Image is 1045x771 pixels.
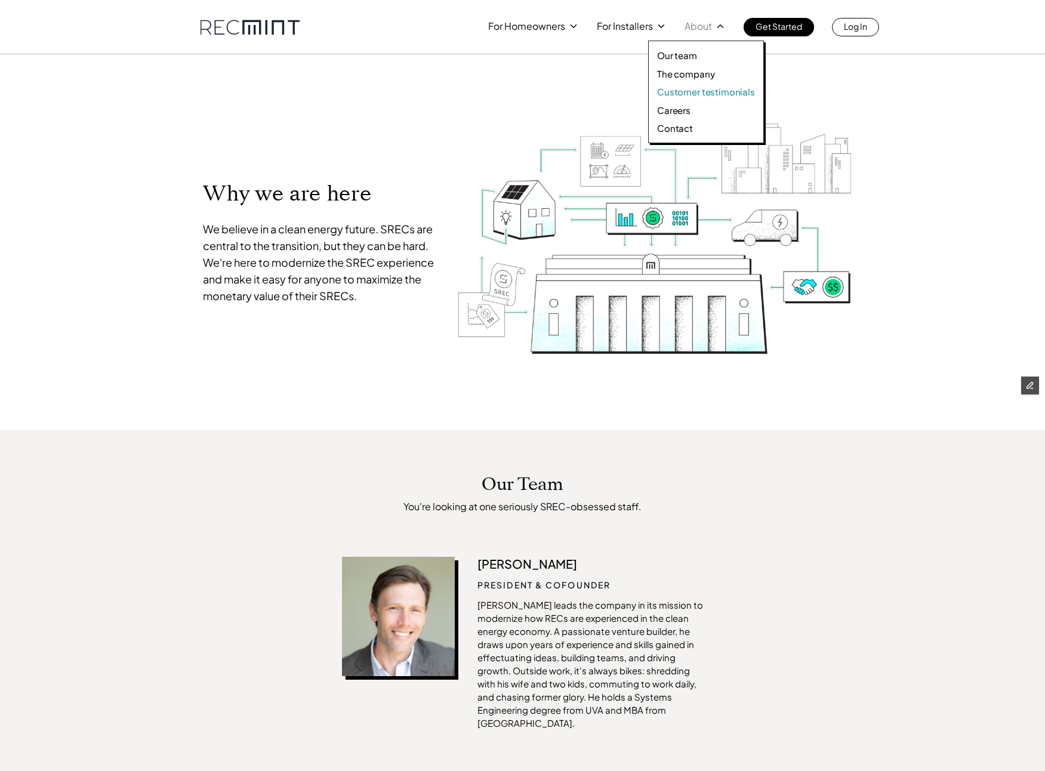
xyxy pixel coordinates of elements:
p: Get Started [756,18,802,35]
a: Get Started [744,18,814,36]
p: [PERSON_NAME] leads the company in its mission to modernize how RECs are experienced in the clean... [477,599,703,730]
p: About [685,18,712,35]
a: Our team [657,50,755,61]
p: President & Cofounder [477,578,703,591]
p: Our team [657,50,697,61]
p: Our Team [482,474,563,495]
a: Customer testimonials [657,86,755,98]
p: Why we are here [203,180,437,207]
a: The company [657,68,755,80]
p: For Installers [597,18,653,35]
a: Contact [657,122,755,134]
p: Contact [657,122,693,134]
button: Edit Framer Content [1021,377,1039,394]
p: The company [657,68,714,80]
p: Careers [657,104,690,116]
p: We believe in a clean energy future. SRECs are central to the transition, but they can be hard. W... [203,221,437,304]
p: You're looking at one seriously SREC-obsessed staff. [342,501,703,512]
a: Log In [832,18,879,36]
p: [PERSON_NAME] [477,557,703,571]
p: For Homeowners [488,18,565,35]
a: Careers [657,104,755,116]
p: Log In [844,18,867,35]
